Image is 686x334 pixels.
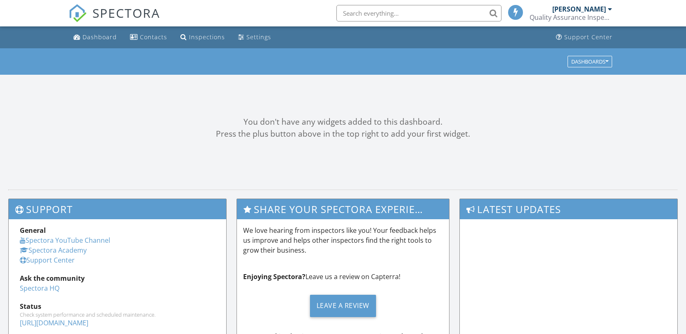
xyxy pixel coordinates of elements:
div: Dashboard [83,33,117,41]
div: Status [20,301,215,311]
div: Support Center [564,33,613,41]
input: Search everything... [336,5,501,21]
a: Settings [235,30,274,45]
div: Check system performance and scheduled maintenance. [20,311,215,318]
a: Spectora YouTube Channel [20,236,110,245]
div: Leave a Review [310,295,376,317]
div: Quality Assurance Inspections LLC. [530,13,612,21]
a: Inspections [177,30,228,45]
div: Ask the community [20,273,215,283]
div: You don't have any widgets added to this dashboard. [8,116,678,128]
h3: Support [9,199,226,219]
strong: General [20,226,46,235]
span: SPECTORA [92,4,160,21]
a: Support Center [20,256,75,265]
div: [PERSON_NAME] [552,5,606,13]
div: Press the plus button above in the top right to add your first widget. [8,128,678,140]
button: Dashboards [568,56,612,67]
a: Spectora HQ [20,284,59,293]
h3: Share Your Spectora Experience [237,199,449,219]
a: Contacts [127,30,170,45]
a: Dashboard [70,30,120,45]
h3: Latest Updates [460,199,677,219]
a: Support Center [553,30,616,45]
div: Inspections [189,33,225,41]
img: The Best Home Inspection Software - Spectora [69,4,87,22]
strong: Enjoying Spectora? [243,272,305,281]
a: SPECTORA [69,11,160,28]
div: Contacts [140,33,167,41]
div: Settings [246,33,271,41]
p: We love hearing from inspectors like you! Your feedback helps us improve and helps other inspecto... [243,225,443,255]
a: Leave a Review [243,288,443,323]
a: [URL][DOMAIN_NAME] [20,318,88,327]
div: Dashboards [571,59,608,64]
p: Leave us a review on Capterra! [243,272,443,282]
a: Spectora Academy [20,246,87,255]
